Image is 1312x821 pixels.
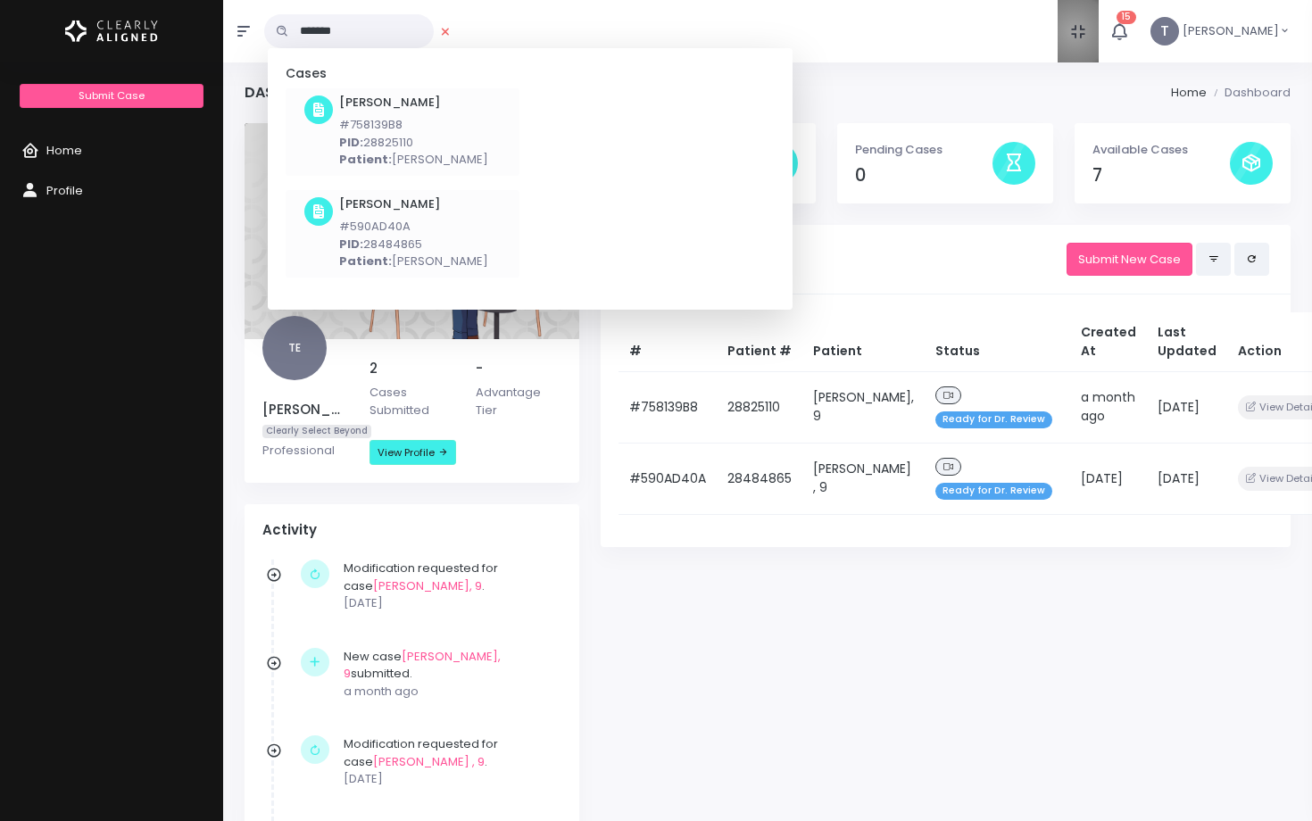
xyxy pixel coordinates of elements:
span: TE [262,316,327,380]
h5: My Cases [619,252,1067,268]
td: [PERSON_NAME] , 9 [802,443,925,514]
b: PID: [339,134,363,151]
li: Home [1171,84,1207,102]
span: T [1150,17,1179,46]
h6: [PERSON_NAME] [339,197,488,211]
span: 15 [1117,11,1136,24]
b: Patient: [339,253,392,270]
th: # [619,312,717,372]
span: Ready for Dr. Review [935,483,1052,500]
h5: [PERSON_NAME] [262,402,348,418]
h5: 2 [370,361,455,377]
td: [PERSON_NAME], 9 [802,371,925,443]
p: #590AD40A [339,218,488,236]
img: Logo Horizontal [65,12,158,50]
p: [DATE] [344,594,552,612]
th: Created At [1070,312,1147,372]
h4: Activity [262,522,561,538]
h5: - [476,361,561,377]
td: a month ago [1070,371,1147,443]
th: Patient # [717,312,802,372]
p: [DATE] [344,770,552,788]
td: [DATE] [1147,443,1227,514]
h4: Dashboard [245,84,334,101]
div: Modification requested for case . [344,560,552,612]
th: Patient [802,312,925,372]
p: Pending Cases [855,141,992,159]
div: Modification requested for case . [344,735,552,788]
span: [PERSON_NAME] [1183,22,1279,40]
div: scrollable content [275,66,785,292]
p: Professional [262,442,348,460]
p: Advantage Tier [476,384,561,419]
td: [DATE] [1070,443,1147,514]
span: Ready for Dr. Review [935,411,1052,428]
a: View Profile [370,440,456,465]
a: Submit Case [20,84,203,108]
p: [PERSON_NAME] [339,253,488,270]
p: Available Cases [1092,141,1230,159]
td: #590AD40A [619,443,717,514]
h4: 0 [855,165,992,186]
span: Submit Case [79,88,145,103]
h4: 7 [1092,165,1230,186]
h5: Cases [286,66,519,81]
a: [PERSON_NAME], 9 [373,577,482,594]
b: PID: [339,236,363,253]
p: #758139B8 [339,116,488,134]
span: Profile [46,182,83,199]
a: Submit New Case [1067,243,1192,276]
a: [PERSON_NAME], 9 [344,648,501,683]
p: Cases Submitted [370,384,455,419]
th: Status [925,312,1070,372]
td: #758139B8 [619,371,717,443]
div: New case submitted. [344,648,552,701]
td: 28484865 [717,443,802,514]
span: Home [46,142,82,159]
p: a month ago [344,683,552,701]
th: Last Updated [1147,312,1227,372]
span: Clearly Select Beyond [262,425,371,438]
p: 28825110 [339,134,488,152]
a: [PERSON_NAME] , 9 [373,753,485,770]
p: [PERSON_NAME] [339,151,488,169]
p: 28484865 [339,236,488,253]
li: Dashboard [1207,84,1291,102]
td: [DATE] [1147,371,1227,443]
b: Patient: [339,151,392,168]
td: 28825110 [717,371,802,443]
h6: [PERSON_NAME] [339,95,488,110]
